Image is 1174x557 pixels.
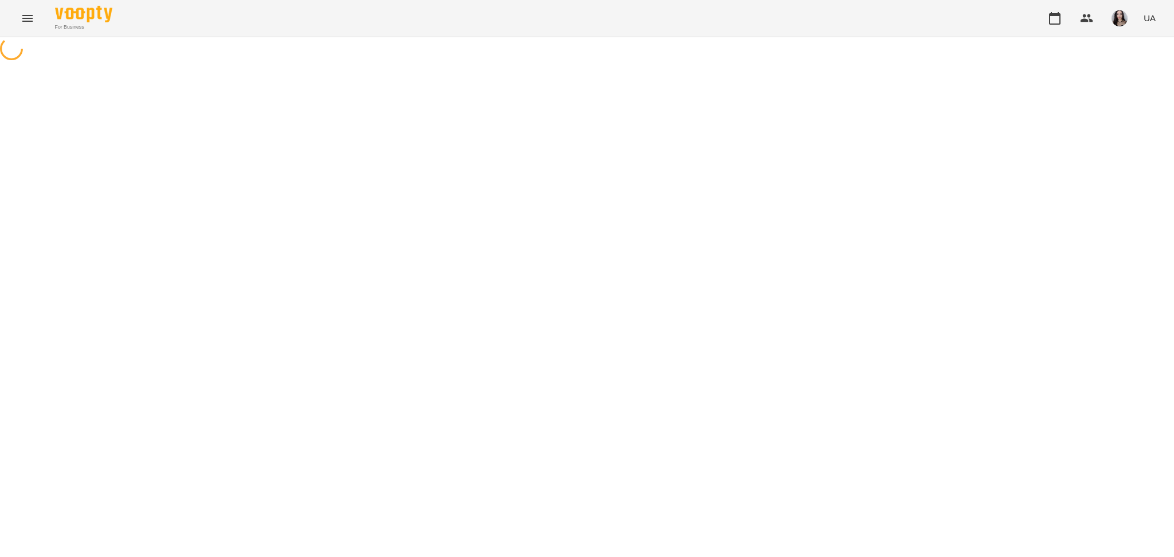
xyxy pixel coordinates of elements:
span: UA [1144,12,1156,24]
button: Menu [14,5,41,32]
span: For Business [55,23,112,31]
img: 23d2127efeede578f11da5c146792859.jpg [1112,10,1128,26]
img: Voopty Logo [55,6,112,22]
button: UA [1139,7,1160,29]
